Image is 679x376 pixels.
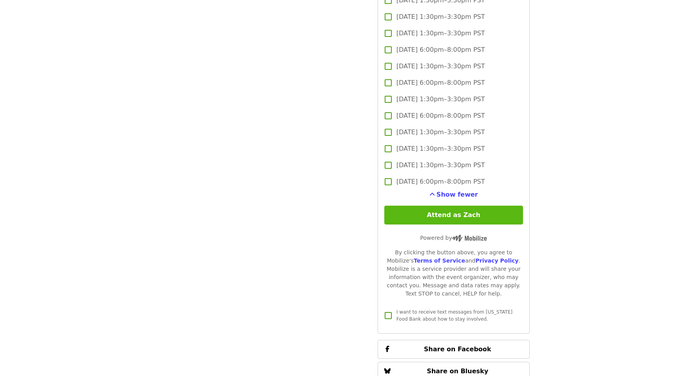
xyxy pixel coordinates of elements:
button: See more timeslots [429,190,478,199]
span: [DATE] 1:30pm–3:30pm PST [396,62,485,71]
span: Show fewer [437,191,478,198]
span: [DATE] 1:30pm–3:30pm PST [396,12,485,22]
span: Share on Facebook [424,345,491,353]
span: [DATE] 1:30pm–3:30pm PST [396,144,485,153]
span: [DATE] 6:00pm–8:00pm PST [396,78,485,88]
button: Share on Facebook [378,340,530,359]
span: [DATE] 1:30pm–3:30pm PST [396,29,485,38]
div: By clicking the button above, you agree to Mobilize's and . Mobilize is a service provider and wi... [384,248,523,298]
span: [DATE] 1:30pm–3:30pm PST [396,161,485,170]
span: I want to receive text messages from [US_STATE] Food Bank about how to stay involved. [396,309,512,322]
span: [DATE] 6:00pm–8:00pm PST [396,111,485,120]
span: [DATE] 6:00pm–8:00pm PST [396,45,485,55]
span: [DATE] 1:30pm–3:30pm PST [396,128,485,137]
span: [DATE] 1:30pm–3:30pm PST [396,95,485,104]
span: Share on Bluesky [427,367,488,375]
button: Attend as Zach [384,206,523,225]
a: Privacy Policy [475,257,519,264]
img: Powered by Mobilize [452,235,487,242]
a: Terms of Service [414,257,465,264]
span: Powered by [420,235,487,241]
span: [DATE] 6:00pm–8:00pm PST [396,177,485,186]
